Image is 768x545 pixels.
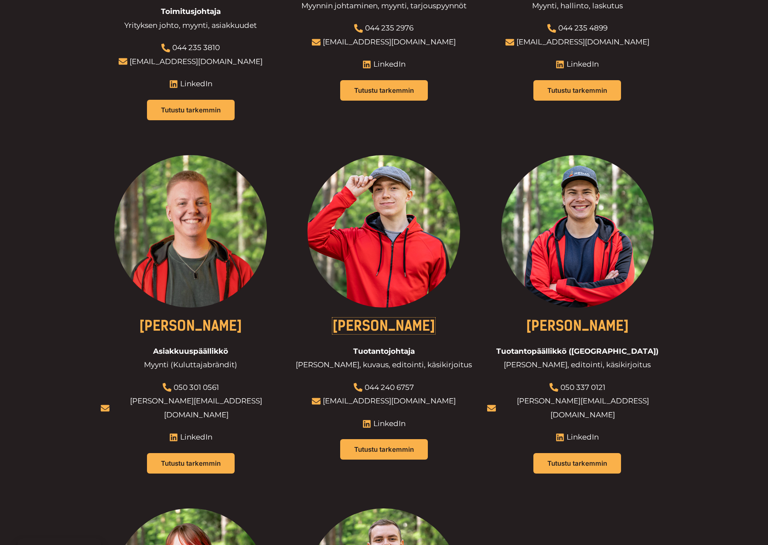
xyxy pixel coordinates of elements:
a: Tutustu tarkemmin [147,453,235,474]
a: [EMAIL_ADDRESS][DOMAIN_NAME] [323,396,456,405]
span: Toimitusjohtaja [161,5,221,19]
span: LinkedIn [564,58,599,71]
span: Yrityksen johto, myynti, asiakkuudet [124,19,257,33]
span: LinkedIn [178,430,212,444]
a: Tutustu tarkemmin [533,80,621,101]
a: Tutustu tarkemmin [340,439,428,460]
span: Tutustu tarkemmin [354,446,414,453]
span: Tuotantojohtaja [353,345,415,359]
span: LinkedIn [178,77,212,91]
a: LinkedIn [362,58,406,71]
span: LinkedIn [564,430,599,444]
a: [EMAIL_ADDRESS][DOMAIN_NAME] [323,37,456,46]
span: LinkedIn [371,58,406,71]
a: 044 235 2976 [365,24,413,32]
a: Tutustu tarkemmin [533,453,621,474]
a: 044 240 6757 [365,383,414,392]
a: [PERSON_NAME] [332,318,435,334]
span: [PERSON_NAME], kuvaus, editointi, käsikirjoitus [296,358,472,372]
span: Tutustu tarkemmin [161,107,221,113]
a: [PERSON_NAME] [526,318,629,334]
span: Asiakkuuspäällikkö [153,345,228,359]
a: [PERSON_NAME][EMAIL_ADDRESS][DOMAIN_NAME] [130,396,262,419]
a: 050 301 0561 [174,383,219,392]
a: [EMAIL_ADDRESS][DOMAIN_NAME] [516,37,649,46]
a: LinkedIn [362,417,406,431]
span: Tutustu tarkemmin [547,87,607,94]
a: LinkedIn [556,430,599,444]
a: LinkedIn [556,58,599,71]
a: [PERSON_NAME] [139,318,242,334]
span: Tuotantopäällikkö ([GEOGRAPHIC_DATA]) [496,345,659,359]
span: Tutustu tarkemmin [161,460,221,467]
a: LinkedIn [169,77,212,91]
a: 044 235 3810 [172,43,220,52]
span: Tutustu tarkemmin [354,87,414,94]
a: LinkedIn [169,430,212,444]
a: [EMAIL_ADDRESS][DOMAIN_NAME] [130,57,263,66]
span: [PERSON_NAME], editointi, käsikirjoitus [504,358,651,372]
a: 044 235 4899 [558,24,608,32]
span: LinkedIn [371,417,406,431]
a: Tutustu tarkemmin [340,80,428,101]
span: Myynti (Kuluttajabrändit) [144,358,237,372]
span: Tutustu tarkemmin [547,460,607,467]
a: [PERSON_NAME][EMAIL_ADDRESS][DOMAIN_NAME] [517,396,649,419]
a: Tutustu tarkemmin [147,100,235,120]
a: 050 337 0121 [560,383,605,392]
